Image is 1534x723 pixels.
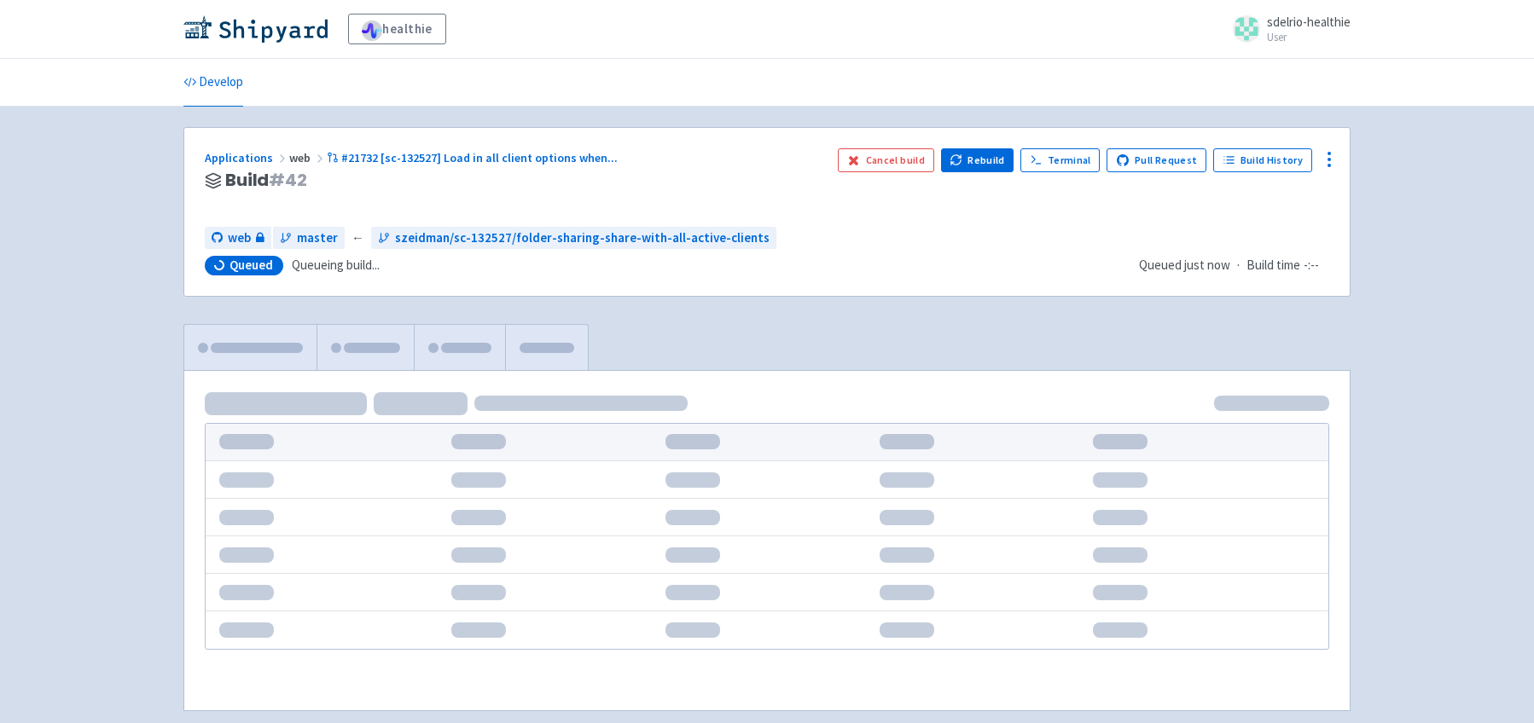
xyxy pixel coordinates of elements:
[1304,256,1319,275] span: -:--
[289,150,327,165] span: web
[327,150,620,165] a: #21732 [sc-132527] Load in all client options when...
[352,228,364,248] span: ←
[371,227,776,250] a: szeidman/sc-132527/folder-sharing-share-with-all-active-clients
[1267,14,1351,30] span: sdelrio-healthie
[941,148,1014,172] button: Rebuild
[205,227,271,250] a: web
[183,15,328,43] img: Shipyard logo
[225,171,307,190] span: Build
[1139,257,1230,273] span: Queued
[269,168,307,192] span: # 42
[1213,148,1312,172] a: Build History
[1020,148,1100,172] a: Terminal
[838,148,934,172] button: Cancel build
[273,227,345,250] a: master
[341,150,618,165] span: #21732 [sc-132527] Load in all client options when ...
[230,257,273,274] span: Queued
[1246,256,1300,275] span: Build time
[228,228,251,248] span: web
[183,59,243,107] a: Develop
[1223,15,1351,43] a: sdelrio-healthie User
[348,14,446,44] a: healthie
[1267,32,1351,43] small: User
[395,228,770,248] span: szeidman/sc-132527/folder-sharing-share-with-all-active-clients
[1184,257,1230,273] time: just now
[1107,148,1206,172] a: Pull Request
[205,150,289,165] a: Applications
[292,256,380,275] span: Queueing build...
[297,228,338,248] span: master
[1139,256,1329,275] div: ·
